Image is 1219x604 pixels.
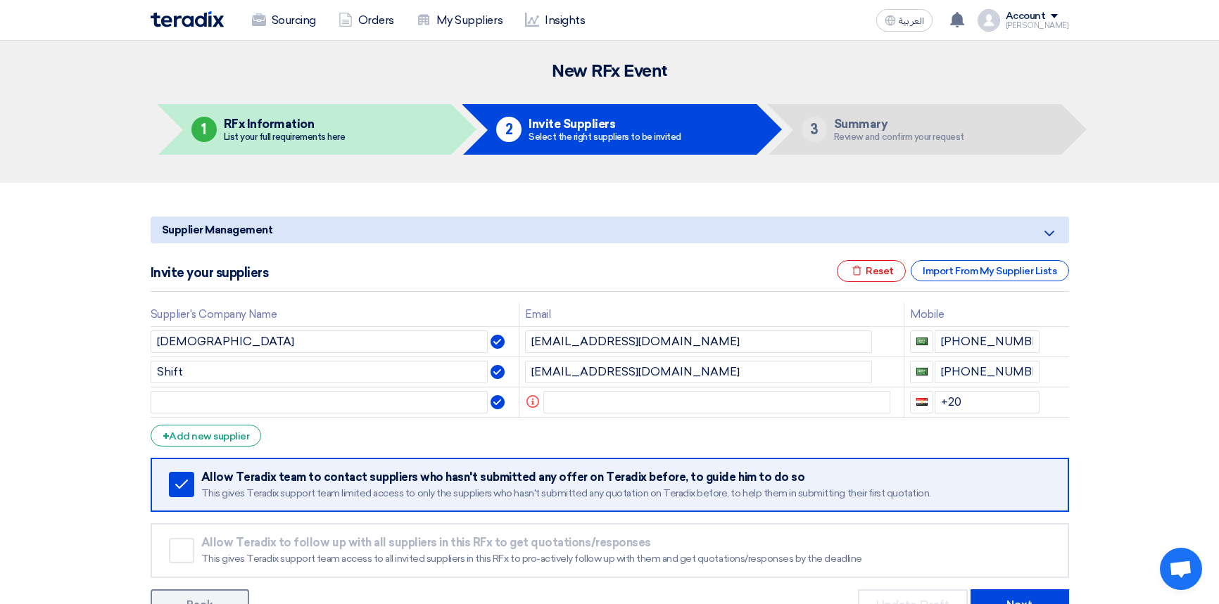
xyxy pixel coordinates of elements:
[1160,548,1202,590] a: Open chat
[201,487,1049,500] div: This gives Teradix support team limited access to only the suppliers who hasn't submitted any quo...
[837,260,906,282] div: Reset
[978,9,1000,32] img: profile_test.png
[519,303,904,326] th: Email
[1006,22,1069,30] div: [PERSON_NAME]
[191,117,217,142] div: 1
[529,117,681,130] h5: Invite Suppliers
[405,5,514,36] a: My Suppliers
[151,425,262,446] div: Add new supplier
[525,361,872,383] input: Email
[496,117,522,142] div: 2
[201,536,1049,550] div: Allow Teradix to follow up with all suppliers in this RFx to get quotations/responses
[151,266,269,280] h5: Invite your suppliers
[514,5,596,36] a: Insights
[201,470,1049,484] div: Allow Teradix team to contact suppliers who hasn't submitted any offer on Teradix before, to guid...
[525,330,872,353] input: Email
[224,132,346,141] div: List your full requirements here
[151,11,224,27] img: Teradix logo
[876,9,933,32] button: العربية
[935,391,1040,413] input: Enter phone number
[151,391,488,413] input: Supplier Name
[224,117,346,130] h5: RFx Information
[201,553,1049,565] div: This gives Teradix support team access to all invited suppliers in this RFx to pro-actively follo...
[151,361,488,383] input: Supplier Name
[899,16,924,26] span: العربية
[1006,11,1046,23] div: Account
[327,5,405,36] a: Orders
[491,365,505,379] img: Verified Account
[151,217,1069,243] h5: Supplier Management
[491,395,505,409] img: Verified Account
[151,62,1069,82] h2: New RFx Event
[491,335,505,349] img: Verified Account
[151,303,519,326] th: Supplier's Company Name
[163,430,170,443] span: +
[935,361,1040,383] input: Enter phone number
[543,391,890,413] input: Email
[529,132,681,141] div: Select the right suppliers to be invited
[241,5,327,36] a: Sourcing
[834,132,964,141] div: Review and confirm your request
[151,330,488,353] input: Supplier Name
[904,303,1045,326] th: Mobile
[911,260,1068,281] div: Import From My Supplier Lists
[834,117,964,130] h5: Summary
[802,117,827,142] div: 3
[935,330,1040,353] input: Enter phone number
